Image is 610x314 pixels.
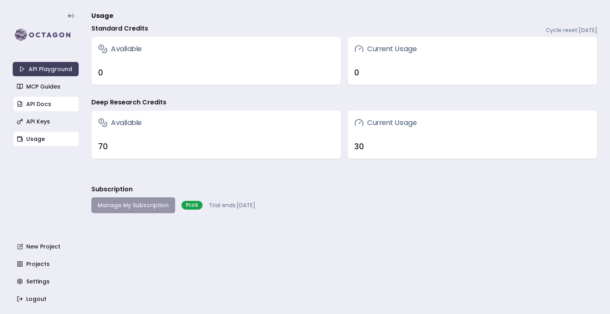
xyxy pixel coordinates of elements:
div: 70 [98,141,334,152]
h3: Available [98,117,142,128]
div: 0 [98,67,334,78]
a: API Docs [14,97,79,111]
span: Usage [91,11,113,21]
a: Usage [14,132,79,146]
h3: Available [98,43,142,54]
a: Projects [14,257,79,271]
h3: Subscription [91,185,133,194]
a: API Keys [14,114,79,129]
a: Settings [14,274,79,289]
a: New Project [14,239,79,254]
a: Logout [14,292,79,306]
a: MCP Guides [14,79,79,94]
div: 30 [354,141,591,152]
span: Trial ends: [DATE] [209,201,255,209]
img: logo-rect-yK7x_WSZ.svg [13,27,79,43]
h3: Current Usage [354,117,417,128]
a: API Playground [13,62,79,76]
div: 0 [354,67,591,78]
h4: Standard Credits [91,24,148,33]
div: PLUS [181,201,203,210]
h4: Deep Research Credits [91,98,166,107]
span: Cycle reset: [DATE] [546,26,597,34]
h3: Current Usage [354,43,417,54]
